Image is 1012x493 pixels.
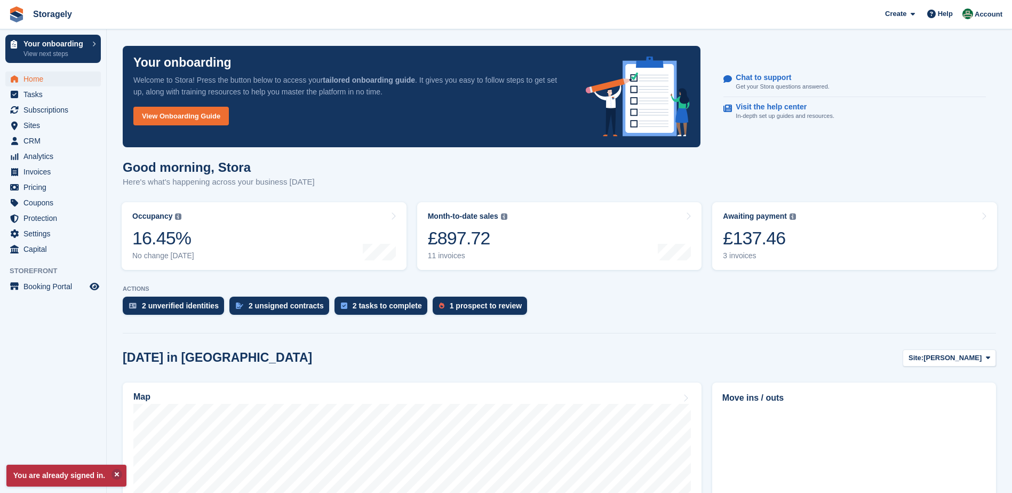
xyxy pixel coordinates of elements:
p: Get your Stora questions answered. [736,82,829,91]
div: £137.46 [723,227,796,249]
span: Account [975,9,1002,20]
a: Month-to-date sales £897.72 11 invoices [417,202,702,270]
span: Home [23,71,87,86]
span: Pricing [23,180,87,195]
div: 11 invoices [428,251,507,260]
p: Your onboarding [23,40,87,47]
span: Storefront [10,266,106,276]
a: menu [5,164,101,179]
span: Analytics [23,149,87,164]
h2: Map [133,392,150,402]
span: Help [938,9,953,19]
img: icon-info-grey-7440780725fd019a000dd9b08b2336e03edf1995a4989e88bcd33f0948082b44.svg [175,213,181,220]
div: Awaiting payment [723,212,787,221]
div: 16.45% [132,227,194,249]
img: onboarding-info-6c161a55d2c0e0a8cae90662b2fe09162a5109e8cc188191df67fb4f79e88e88.svg [586,57,690,137]
a: menu [5,242,101,257]
img: icon-info-grey-7440780725fd019a000dd9b08b2336e03edf1995a4989e88bcd33f0948082b44.svg [790,213,796,220]
h2: Move ins / outs [722,392,986,404]
span: Tasks [23,87,87,102]
a: menu [5,133,101,148]
div: 2 unverified identities [142,301,219,310]
a: View Onboarding Guide [133,107,229,125]
strong: tailored onboarding guide [323,76,415,84]
div: Occupancy [132,212,172,221]
a: Occupancy 16.45% No change [DATE] [122,202,407,270]
p: Chat to support [736,73,820,82]
p: You are already signed in. [6,465,126,487]
span: Coupons [23,195,87,210]
span: Protection [23,211,87,226]
a: 2 unsigned contracts [229,297,334,320]
h2: [DATE] in [GEOGRAPHIC_DATA] [123,351,312,365]
a: menu [5,118,101,133]
span: Booking Portal [23,279,87,294]
p: Here's what's happening across your business [DATE] [123,176,315,188]
div: Month-to-date sales [428,212,498,221]
span: Subscriptions [23,102,87,117]
img: verify_identity-adf6edd0f0f0b5bbfe63781bf79b02c33cf7c696d77639b501bdc392416b5a36.svg [129,303,137,309]
p: Welcome to Stora! Press the button below to access your . It gives you easy to follow steps to ge... [133,74,569,98]
a: Storagely [29,5,76,23]
img: task-75834270c22a3079a89374b754ae025e5fb1db73e45f91037f5363f120a921f8.svg [341,303,347,309]
p: Visit the help center [736,102,826,112]
a: menu [5,71,101,86]
a: menu [5,226,101,241]
a: Preview store [88,280,101,293]
p: ACTIONS [123,285,996,292]
div: 2 unsigned contracts [249,301,324,310]
span: Site: [909,353,923,363]
a: menu [5,279,101,294]
img: stora-icon-8386f47178a22dfd0bd8f6a31ec36ba5ce8667c1dd55bd0f319d3a0aa187defe.svg [9,6,25,22]
a: Awaiting payment £137.46 3 invoices [712,202,997,270]
a: 1 prospect to review [433,297,532,320]
span: CRM [23,133,87,148]
span: Capital [23,242,87,257]
h1: Good morning, Stora [123,160,315,174]
a: menu [5,180,101,195]
a: menu [5,211,101,226]
div: 2 tasks to complete [353,301,422,310]
div: £897.72 [428,227,507,249]
a: menu [5,102,101,117]
a: menu [5,87,101,102]
p: View next steps [23,49,87,59]
img: prospect-51fa495bee0391a8d652442698ab0144808aea92771e9ea1ae160a38d050c398.svg [439,303,444,309]
span: Invoices [23,164,87,179]
a: Visit the help center In-depth set up guides and resources. [723,97,986,126]
a: 2 tasks to complete [334,297,433,320]
span: Create [885,9,906,19]
a: menu [5,195,101,210]
span: [PERSON_NAME] [923,353,982,363]
div: 1 prospect to review [450,301,522,310]
p: In-depth set up guides and resources. [736,112,834,121]
img: Stora Rotala Users [962,9,973,19]
div: 3 invoices [723,251,796,260]
a: Your onboarding View next steps [5,35,101,63]
span: Settings [23,226,87,241]
img: icon-info-grey-7440780725fd019a000dd9b08b2336e03edf1995a4989e88bcd33f0948082b44.svg [501,213,507,220]
a: Chat to support Get your Stora questions answered. [723,68,986,97]
p: Your onboarding [133,57,232,69]
a: menu [5,149,101,164]
a: 2 unverified identities [123,297,229,320]
div: No change [DATE] [132,251,194,260]
button: Site: [PERSON_NAME] [903,349,996,367]
span: Sites [23,118,87,133]
img: contract_signature_icon-13c848040528278c33f63329250d36e43548de30e8caae1d1a13099fd9432cc5.svg [236,303,243,309]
